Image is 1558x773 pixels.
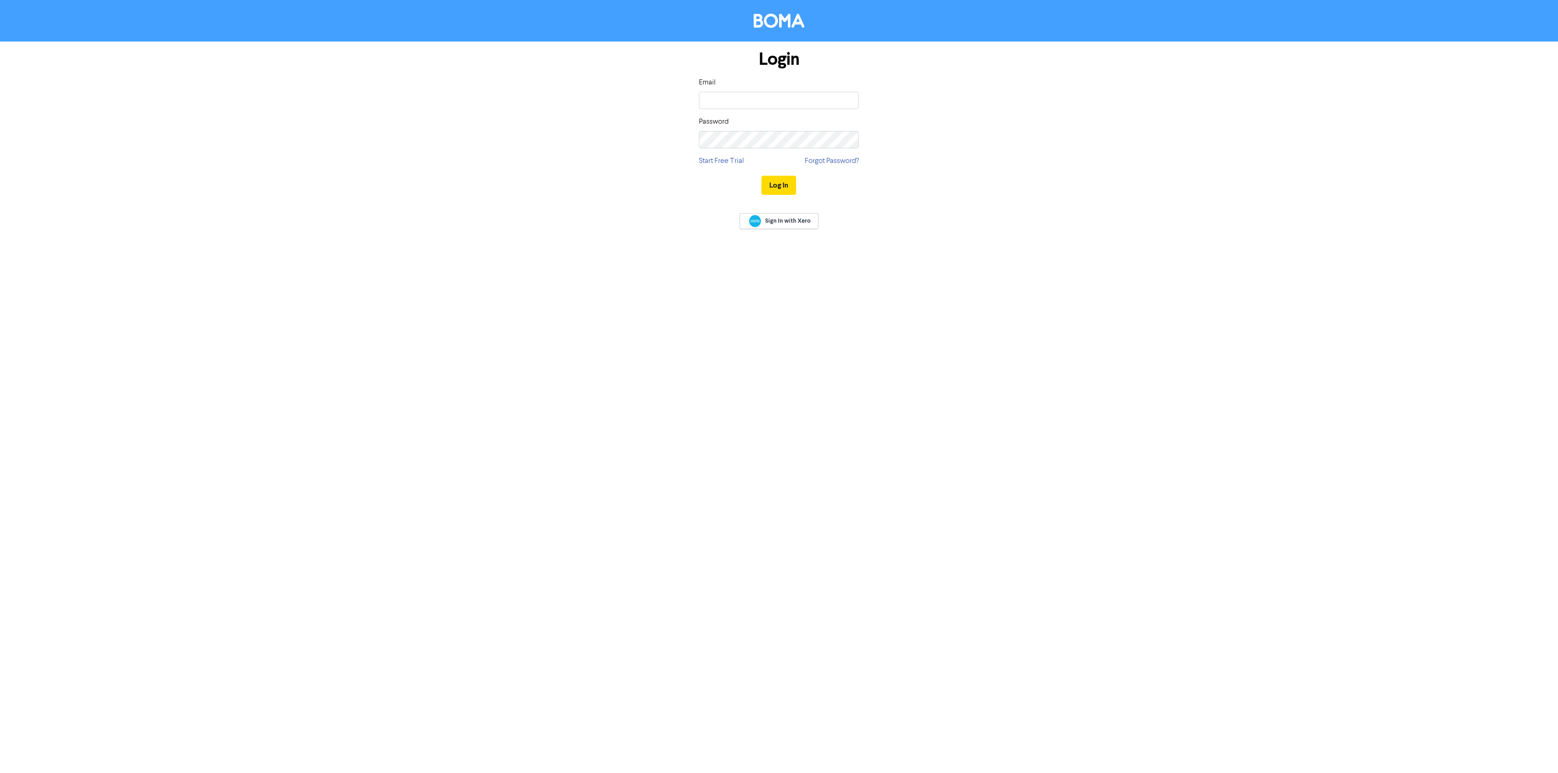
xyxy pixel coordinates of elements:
[699,156,744,167] a: Start Free Trial
[749,215,761,227] img: Xero logo
[805,156,859,167] a: Forgot Password?
[754,14,804,28] img: BOMA Logo
[740,213,818,229] a: Sign In with Xero
[765,217,811,225] span: Sign In with Xero
[699,116,729,127] label: Password
[1512,729,1558,773] iframe: Chat Widget
[761,176,796,195] button: Log In
[699,49,859,70] h1: Login
[699,77,716,88] label: Email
